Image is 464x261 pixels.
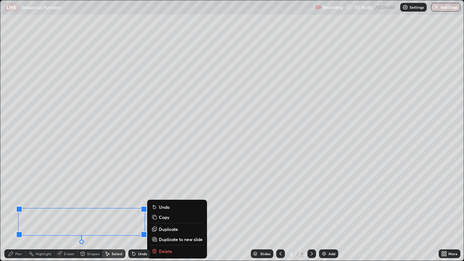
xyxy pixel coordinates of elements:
[402,4,408,10] img: class-settings-icons
[150,235,204,244] button: Duplicate to new slide
[87,252,99,256] div: Shapes
[315,4,321,10] img: recording.375f2c34.svg
[300,250,304,257] div: 4
[431,3,460,12] button: End Class
[288,252,295,256] div: 4
[328,252,335,256] div: Add
[323,5,343,10] p: Recording
[448,252,457,256] div: More
[112,252,123,256] div: Select
[138,252,147,256] div: Undo
[159,214,169,220] p: Copy
[150,225,204,233] button: Duplicate
[21,4,61,10] p: Session on Function
[7,4,16,10] p: LIVE
[36,252,51,256] div: Highlight
[159,204,170,210] p: Undo
[64,252,75,256] div: Eraser
[159,226,178,232] p: Duplicate
[410,5,424,9] p: Settings
[150,203,204,211] button: Undo
[15,252,22,256] div: Pen
[297,252,299,256] div: /
[434,4,439,10] img: end-class-cross
[321,251,327,257] img: add-slide-button
[150,213,204,221] button: Copy
[260,252,270,256] div: Slides
[159,236,203,242] p: Duplicate to new slide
